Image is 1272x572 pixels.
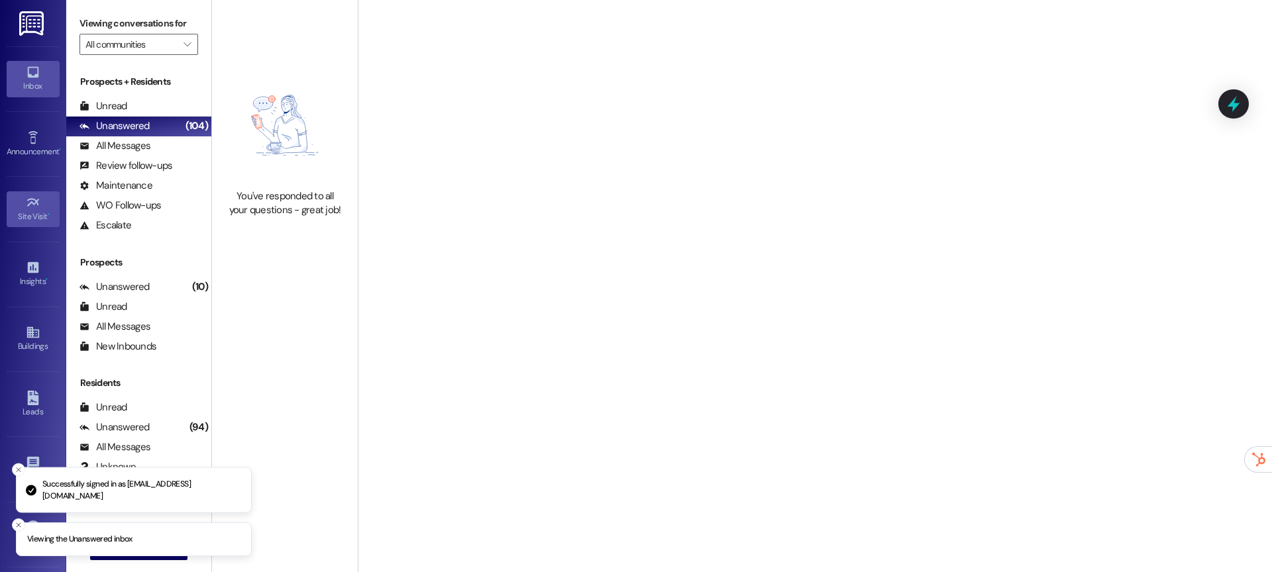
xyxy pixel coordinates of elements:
div: Prospects [66,256,211,269]
div: (10) [189,277,211,297]
span: • [59,145,61,154]
div: Unread [79,300,127,314]
div: Unanswered [79,280,150,294]
div: Residents [66,376,211,390]
div: Unread [79,99,127,113]
label: Viewing conversations for [79,13,198,34]
a: Buildings [7,321,60,357]
a: Templates • [7,452,60,487]
div: All Messages [79,320,150,334]
span: • [48,210,50,219]
div: Prospects + Residents [66,75,211,89]
div: WO Follow-ups [79,199,161,213]
div: You've responded to all your questions - great job! [227,189,343,218]
div: All Messages [79,440,150,454]
div: Unread [79,401,127,414]
div: Unanswered [79,420,150,434]
a: Inbox [7,61,60,97]
p: Successfully signed in as [EMAIL_ADDRESS][DOMAIN_NAME] [42,479,240,502]
div: (104) [182,116,211,136]
a: Account [7,516,60,552]
span: • [46,275,48,284]
img: ResiDesk Logo [19,11,46,36]
div: Escalate [79,218,131,232]
a: Leads [7,387,60,422]
div: New Inbounds [79,340,156,354]
button: Close toast [12,463,25,477]
div: (94) [186,417,211,438]
p: Viewing the Unanswered inbox [27,534,132,546]
a: Insights • [7,256,60,292]
i:  [184,39,191,50]
div: Maintenance [79,179,152,193]
a: Site Visit • [7,191,60,227]
div: Unanswered [79,119,150,133]
div: Review follow-ups [79,159,172,173]
button: Close toast [12,518,25,532]
input: All communities [85,34,177,55]
div: All Messages [79,139,150,153]
img: empty-state [227,68,343,183]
